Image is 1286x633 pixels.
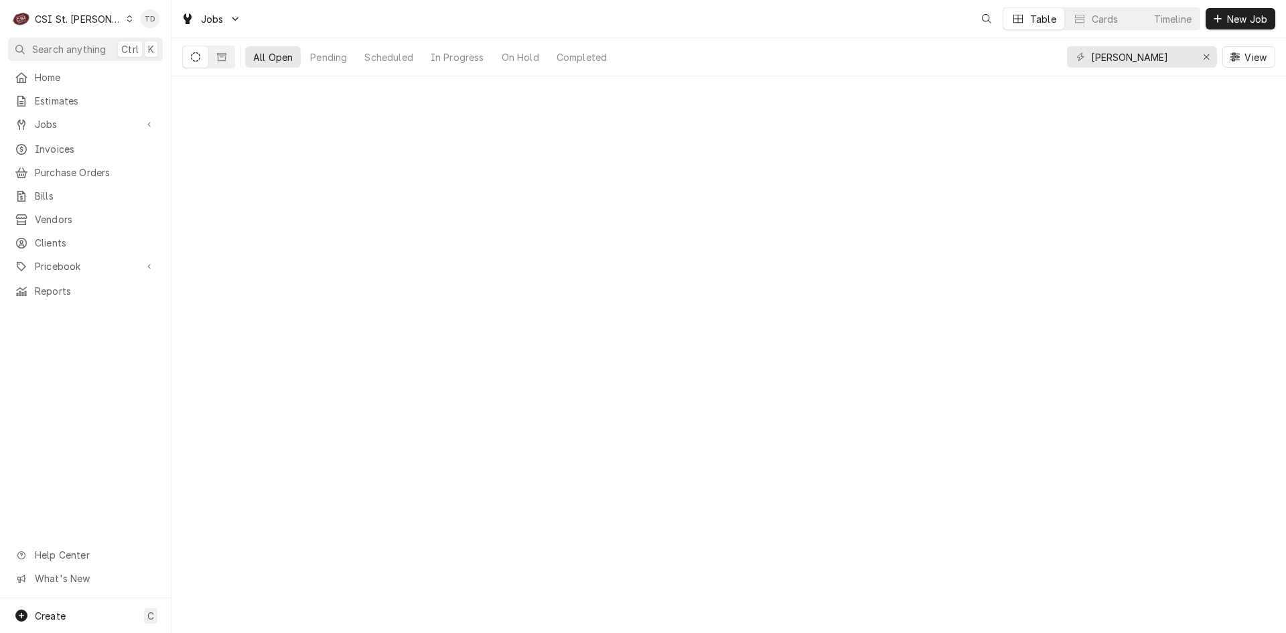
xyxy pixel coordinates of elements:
div: Pending [310,50,347,64]
div: C [12,9,31,28]
a: Go to What's New [8,567,163,589]
button: Erase input [1196,46,1217,68]
a: Go to Help Center [8,544,163,566]
a: Home [8,66,163,88]
a: Reports [8,280,163,302]
a: Clients [8,232,163,254]
span: Home [35,70,156,84]
span: Help Center [35,548,155,562]
span: Vendors [35,212,156,226]
input: Keyword search [1091,46,1192,68]
div: CSI St. Louis's Avatar [12,9,31,28]
span: View [1242,50,1269,64]
span: Reports [35,284,156,298]
a: Estimates [8,90,163,112]
div: In Progress [431,50,484,64]
a: Vendors [8,208,163,230]
span: Estimates [35,94,156,108]
div: TD [141,9,159,28]
span: Jobs [201,12,224,26]
span: Purchase Orders [35,165,156,180]
a: Invoices [8,138,163,160]
a: Go to Jobs [8,113,163,135]
span: K [148,42,154,56]
span: New Job [1224,12,1270,26]
div: Tim Devereux's Avatar [141,9,159,28]
span: Bills [35,189,156,203]
a: Go to Jobs [175,8,246,30]
span: Ctrl [121,42,139,56]
span: Jobs [35,117,136,131]
div: Cards [1092,12,1119,26]
span: Search anything [32,42,106,56]
span: C [147,609,154,623]
span: Clients [35,236,156,250]
div: Timeline [1154,12,1192,26]
button: Search anythingCtrlK [8,38,163,61]
span: Pricebook [35,259,136,273]
a: Go to Pricebook [8,255,163,277]
a: Purchase Orders [8,161,163,184]
span: Invoices [35,142,156,156]
div: All Open [253,50,293,64]
span: Create [35,610,66,622]
div: Completed [557,50,607,64]
div: Table [1030,12,1056,26]
div: On Hold [502,50,539,64]
span: What's New [35,571,155,585]
button: Open search [976,8,997,29]
div: CSI St. [PERSON_NAME] [35,12,122,26]
a: Bills [8,185,163,207]
button: View [1222,46,1275,68]
div: Scheduled [364,50,413,64]
button: New Job [1206,8,1275,29]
